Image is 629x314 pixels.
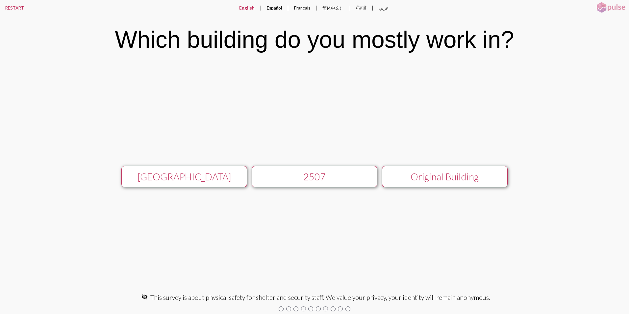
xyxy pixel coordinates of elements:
button: 2507 [252,166,377,187]
button: Original Building [382,166,508,187]
div: Original Building [389,171,501,182]
div: Which building do you mostly work in? [115,26,514,53]
img: pulsehorizontalsmall.png [594,2,627,13]
span: This survey is about physical safety for shelter and security staff. We value your privacy, your ... [150,294,490,301]
button: [GEOGRAPHIC_DATA] [121,166,247,187]
div: [GEOGRAPHIC_DATA] [128,171,240,182]
div: 2507 [258,171,370,182]
mat-icon: visibility_off [141,294,148,300]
